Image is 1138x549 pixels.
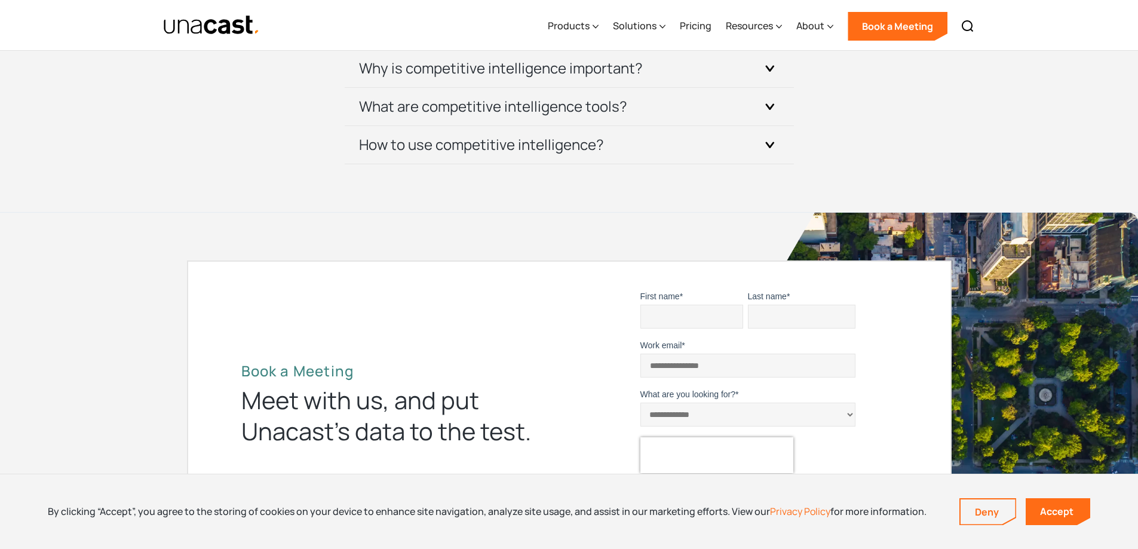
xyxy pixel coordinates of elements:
div: About [796,19,824,33]
div: Products [548,19,590,33]
div: Solutions [613,2,665,51]
iframe: reCAPTCHA [640,437,793,473]
span: Work email [640,341,682,350]
span: What are you looking for? [640,389,736,399]
div: Products [548,2,599,51]
a: Pricing [680,2,711,51]
a: Accept [1026,498,1090,525]
h3: What are competitive intelligence tools? [359,97,627,116]
a: home [163,15,260,36]
div: Resources [726,19,773,33]
img: Unacast text logo [163,15,260,36]
h3: How to use competitive intelligence? [359,135,604,154]
div: Resources [726,2,782,51]
h3: Why is competitive intelligence important? [359,59,643,78]
div: By clicking “Accept”, you agree to the storing of cookies on your device to enhance site navigati... [48,505,927,518]
img: Search icon [961,19,975,33]
div: Meet with us, and put Unacast’s data to the test. [241,385,552,447]
span: Last name [748,292,787,301]
a: Privacy Policy [770,505,830,518]
span: First name [640,292,680,301]
a: Deny [961,499,1016,525]
div: Solutions [613,19,657,33]
a: Book a Meeting [848,12,947,41]
h2: Book a Meeting [241,362,552,380]
div: About [796,2,833,51]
